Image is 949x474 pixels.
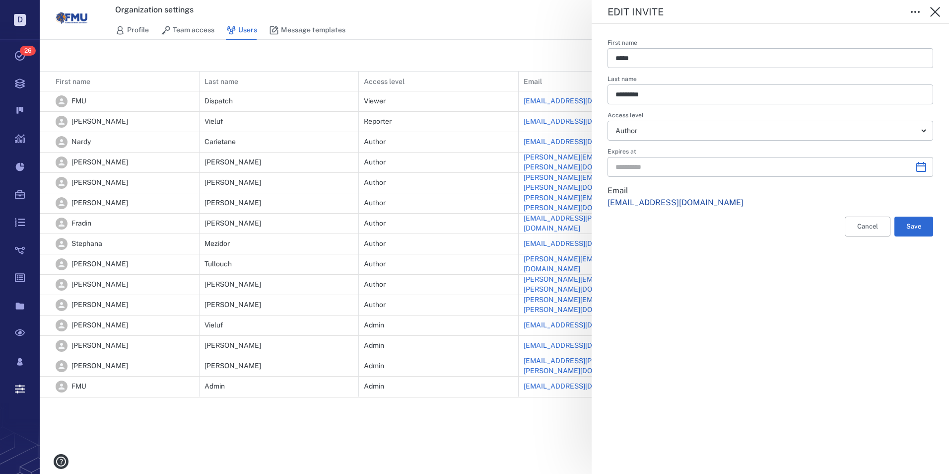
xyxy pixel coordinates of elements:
[608,7,897,17] div: Edit invite
[615,125,917,137] div: Author
[608,197,933,209] p: [EMAIL_ADDRESS][DOMAIN_NAME]
[608,112,933,121] label: Access level
[608,185,933,197] span: Email
[608,76,933,84] label: Last name
[14,14,26,26] p: D
[911,157,931,177] button: Choose date
[608,40,933,48] label: First name
[608,149,933,157] label: Expires at
[894,217,933,237] button: Save
[925,2,945,22] button: Close
[905,2,925,22] button: Toggle to Edit Boxes
[20,46,36,56] span: 26
[22,7,43,16] span: Help
[845,217,890,237] button: Cancel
